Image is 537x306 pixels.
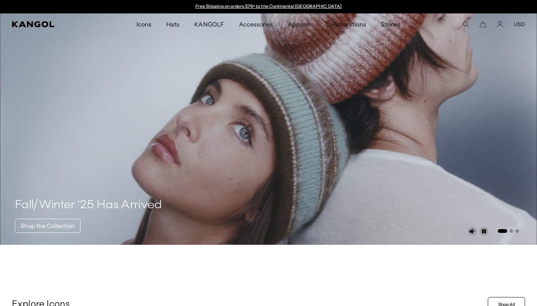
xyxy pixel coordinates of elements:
a: Stories [374,13,408,35]
ul: Select a slide to show [497,228,519,234]
h4: Fall/Winter ‘25 Has Arrived [15,198,162,213]
a: KANGOLF [187,13,231,35]
button: Go to slide 2 [509,229,513,233]
a: Shop the Collection [15,219,81,233]
a: Icons [129,13,159,35]
div: Announcement [192,4,345,10]
a: Accessories [232,13,280,35]
button: Pause [480,227,489,236]
button: USD [514,21,525,28]
div: 1 of 2 [192,4,345,10]
button: Unmute [468,227,477,236]
span: Stories [381,13,401,35]
slideshow-component: Announcement bar [192,4,345,10]
span: Collaborations [325,13,366,35]
a: Free Shipping on orders $79+ to the Continental [GEOGRAPHIC_DATA] [195,3,342,9]
a: Apparel [280,13,318,35]
span: KANGOLF [194,13,224,35]
a: Account [497,21,503,28]
a: Collaborations [318,13,373,35]
button: Cart [480,21,486,28]
span: Icons [136,13,151,35]
a: Hats [159,13,187,35]
span: Hats [166,13,179,35]
a: Kangol [12,21,90,27]
span: Apparel [288,13,310,35]
button: Go to slide 3 [515,229,519,233]
span: Accessories [239,13,273,35]
summary: Search here [462,21,469,28]
button: Go to slide 1 [498,229,507,233]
